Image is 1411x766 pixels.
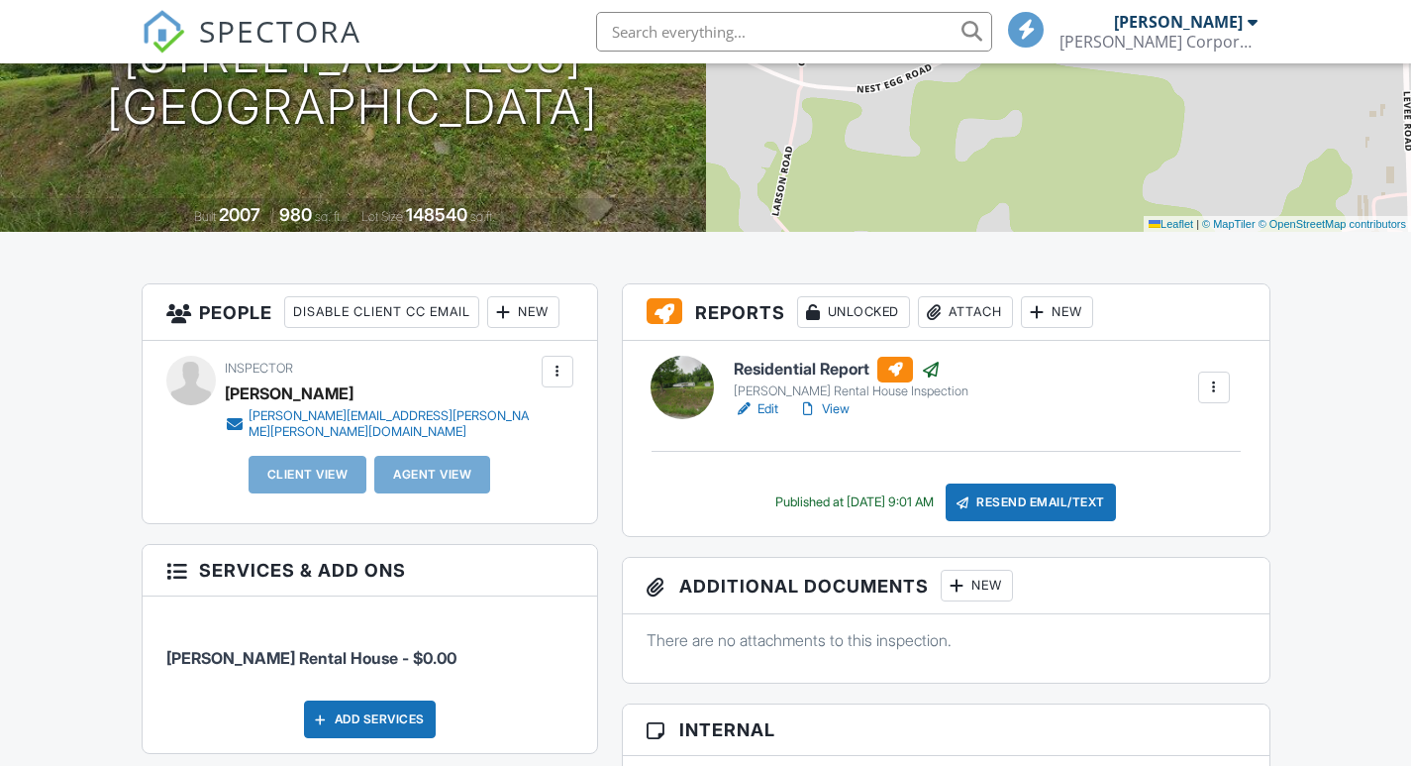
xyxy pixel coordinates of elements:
[734,383,968,399] div: [PERSON_NAME] Rental House Inspection
[1196,218,1199,230] span: |
[734,357,968,383] h6: Residential Report
[143,545,597,597] h3: Services & Add ons
[361,209,403,224] span: Lot Size
[623,705,1269,756] h3: Internal
[1202,218,1256,230] a: © MapTiler
[225,361,293,376] span: Inspector
[470,209,495,224] span: sq.ft.
[1114,12,1243,32] div: [PERSON_NAME]
[647,629,1246,651] p: There are no attachments to this inspection.
[797,296,910,328] div: Unlocked
[166,611,573,685] li: Service: Rumpke Rental House
[623,558,1269,614] h3: Additional Documents
[194,209,216,224] span: Built
[142,10,185,54] img: The Best Home Inspection Software - Spectora
[279,204,312,225] div: 980
[304,701,436,738] div: Add Services
[107,30,598,135] h1: [STREET_ADDRESS] [GEOGRAPHIC_DATA]
[946,484,1116,521] div: Resend Email/Text
[487,296,559,328] div: New
[142,27,361,68] a: SPECTORA
[315,209,343,224] span: sq. ft.
[1021,296,1093,328] div: New
[219,204,260,225] div: 2007
[284,296,479,328] div: Disable Client CC Email
[1059,32,1258,52] div: Rumpke Corporate Facilities
[918,296,1013,328] div: Attach
[775,494,934,510] div: Published at [DATE] 9:01 AM
[1149,218,1193,230] a: Leaflet
[249,408,537,440] div: [PERSON_NAME][EMAIL_ADDRESS][PERSON_NAME][PERSON_NAME][DOMAIN_NAME]
[225,408,537,440] a: [PERSON_NAME][EMAIL_ADDRESS][PERSON_NAME][PERSON_NAME][DOMAIN_NAME]
[199,10,361,52] span: SPECTORA
[596,12,992,52] input: Search everything...
[406,204,467,225] div: 148540
[734,357,968,400] a: Residential Report [PERSON_NAME] Rental House Inspection
[1259,218,1406,230] a: © OpenStreetMap contributors
[166,648,456,668] span: [PERSON_NAME] Rental House - $0.00
[734,399,778,419] a: Edit
[941,570,1013,602] div: New
[623,284,1269,341] h3: Reports
[225,379,353,408] div: [PERSON_NAME]
[798,399,850,419] a: View
[143,284,597,341] h3: People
